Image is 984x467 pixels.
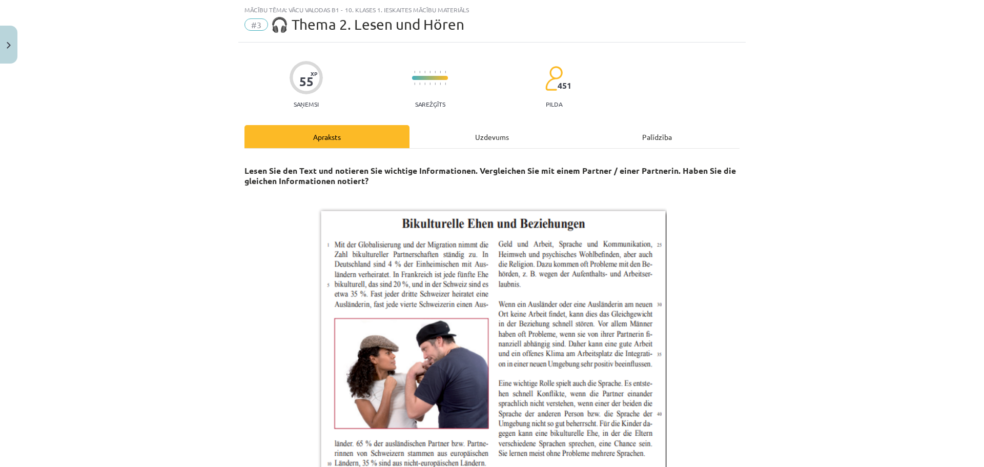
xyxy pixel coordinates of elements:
[445,83,446,85] img: icon-short-line-57e1e144782c952c97e751825c79c345078a6d821885a25fce030b3d8c18986b.svg
[429,71,430,73] img: icon-short-line-57e1e144782c952c97e751825c79c345078a6d821885a25fce030b3d8c18986b.svg
[424,83,425,85] img: icon-short-line-57e1e144782c952c97e751825c79c345078a6d821885a25fce030b3d8c18986b.svg
[244,165,736,186] strong: Lesen Sie den Text und notieren Sie wichtige Informationen. Vergleichen Sie mit einem Partner / e...
[299,74,314,89] div: 55
[429,83,430,85] img: icon-short-line-57e1e144782c952c97e751825c79c345078a6d821885a25fce030b3d8c18986b.svg
[424,71,425,73] img: icon-short-line-57e1e144782c952c97e751825c79c345078a6d821885a25fce030b3d8c18986b.svg
[440,83,441,85] img: icon-short-line-57e1e144782c952c97e751825c79c345078a6d821885a25fce030b3d8c18986b.svg
[244,125,409,148] div: Apraksts
[558,81,571,90] span: 451
[311,71,317,76] span: XP
[435,71,436,73] img: icon-short-line-57e1e144782c952c97e751825c79c345078a6d821885a25fce030b3d8c18986b.svg
[244,6,740,13] div: Mācību tēma: Vācu valodas b1 - 10. klases 1. ieskaites mācību materiāls
[435,83,436,85] img: icon-short-line-57e1e144782c952c97e751825c79c345078a6d821885a25fce030b3d8c18986b.svg
[545,66,563,91] img: students-c634bb4e5e11cddfef0936a35e636f08e4e9abd3cc4e673bd6f9a4125e45ecb1.svg
[546,100,562,108] p: pilda
[445,71,446,73] img: icon-short-line-57e1e144782c952c97e751825c79c345078a6d821885a25fce030b3d8c18986b.svg
[414,83,415,85] img: icon-short-line-57e1e144782c952c97e751825c79c345078a6d821885a25fce030b3d8c18986b.svg
[440,71,441,73] img: icon-short-line-57e1e144782c952c97e751825c79c345078a6d821885a25fce030b3d8c18986b.svg
[271,16,464,33] span: 🎧 Thema 2. Lesen und Hören
[419,71,420,73] img: icon-short-line-57e1e144782c952c97e751825c79c345078a6d821885a25fce030b3d8c18986b.svg
[409,125,575,148] div: Uzdevums
[419,83,420,85] img: icon-short-line-57e1e144782c952c97e751825c79c345078a6d821885a25fce030b3d8c18986b.svg
[7,42,11,49] img: icon-close-lesson-0947bae3869378f0d4975bcd49f059093ad1ed9edebbc8119c70593378902aed.svg
[244,18,268,31] span: #3
[575,125,740,148] div: Palīdzība
[290,100,323,108] p: Saņemsi
[414,71,415,73] img: icon-short-line-57e1e144782c952c97e751825c79c345078a6d821885a25fce030b3d8c18986b.svg
[415,100,445,108] p: Sarežģīts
